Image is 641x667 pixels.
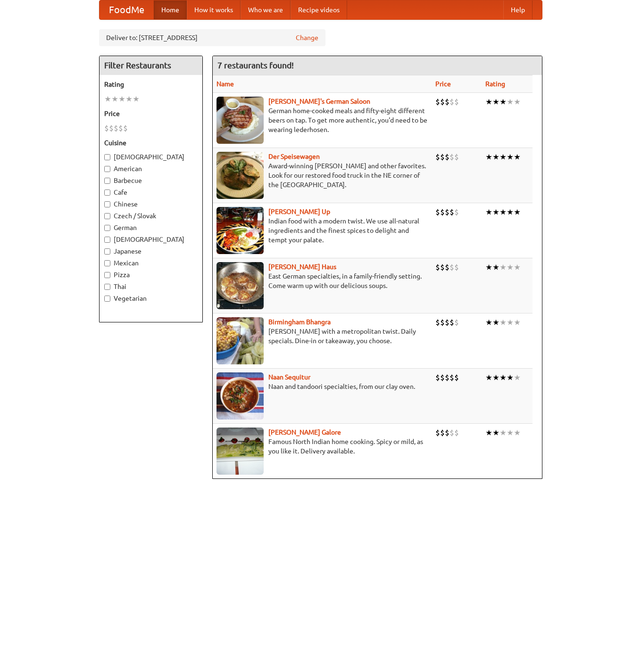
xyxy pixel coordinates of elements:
[111,94,118,104] li: ★
[445,262,450,272] li: $
[435,428,440,438] li: $
[440,262,445,272] li: $
[104,166,110,172] input: American
[123,123,128,133] li: $
[435,152,440,162] li: $
[514,317,521,328] li: ★
[216,272,428,290] p: East German specialties, in a family-friendly setting. Come warm up with our delicious soups.
[216,372,264,420] img: naansequitur.jpg
[100,0,154,19] a: FoodMe
[445,372,450,383] li: $
[104,258,198,268] label: Mexican
[216,437,428,456] p: Famous North Indian home cooking. Spicy or mild, as you like it. Delivery available.
[485,80,505,88] a: Rating
[100,56,202,75] h4: Filter Restaurants
[216,80,234,88] a: Name
[104,176,198,185] label: Barbecue
[104,294,198,303] label: Vegetarian
[485,152,492,162] li: ★
[216,152,264,199] img: speisewagen.jpg
[291,0,347,19] a: Recipe videos
[445,97,450,107] li: $
[492,207,499,217] li: ★
[445,317,450,328] li: $
[507,262,514,272] li: ★
[454,317,459,328] li: $
[492,372,499,383] li: ★
[445,207,450,217] li: $
[435,80,451,88] a: Price
[499,317,507,328] li: ★
[440,152,445,162] li: $
[499,428,507,438] li: ★
[217,61,294,70] ng-pluralize: 7 restaurants found!
[454,428,459,438] li: $
[104,164,198,173] label: American
[268,318,331,326] a: Birmingham Bhangra
[104,225,110,231] input: German
[450,372,454,383] li: $
[216,216,428,245] p: Indian food with a modern twist. We use all-natural ingredients and the finest spices to delight ...
[104,248,110,255] input: Japanese
[104,213,110,219] input: Czech / Slovak
[268,373,310,381] a: Naan Sequitur
[125,94,133,104] li: ★
[514,207,521,217] li: ★
[499,372,507,383] li: ★
[454,207,459,217] li: $
[450,428,454,438] li: $
[440,207,445,217] li: $
[104,237,110,243] input: [DEMOGRAPHIC_DATA]
[450,152,454,162] li: $
[104,272,110,278] input: Pizza
[485,262,492,272] li: ★
[104,189,110,196] input: Cafe
[104,223,198,232] label: German
[268,98,370,105] a: [PERSON_NAME]'s German Saloon
[268,208,330,215] a: [PERSON_NAME] Up
[104,235,198,244] label: [DEMOGRAPHIC_DATA]
[440,317,445,328] li: $
[104,123,109,133] li: $
[268,263,336,271] a: [PERSON_NAME] Haus
[499,207,507,217] li: ★
[435,372,440,383] li: $
[492,152,499,162] li: ★
[454,262,459,272] li: $
[440,428,445,438] li: $
[440,97,445,107] li: $
[485,428,492,438] li: ★
[450,207,454,217] li: $
[104,284,110,290] input: Thai
[450,262,454,272] li: $
[435,317,440,328] li: $
[216,106,428,134] p: German home-cooked meals and fifty-eight different beers on tap. To get more authentic, you'd nee...
[435,207,440,217] li: $
[514,262,521,272] li: ★
[507,317,514,328] li: ★
[104,270,198,280] label: Pizza
[445,152,450,162] li: $
[492,428,499,438] li: ★
[499,262,507,272] li: ★
[485,372,492,383] li: ★
[507,97,514,107] li: ★
[104,199,198,209] label: Chinese
[133,94,140,104] li: ★
[104,247,198,256] label: Japanese
[104,296,110,302] input: Vegetarian
[216,161,428,189] p: Award-winning [PERSON_NAME] and other favorites. Look for our restored food truck in the NE corne...
[507,207,514,217] li: ★
[445,428,450,438] li: $
[507,428,514,438] li: ★
[492,317,499,328] li: ★
[454,372,459,383] li: $
[492,262,499,272] li: ★
[268,428,341,436] a: [PERSON_NAME] Galore
[450,97,454,107] li: $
